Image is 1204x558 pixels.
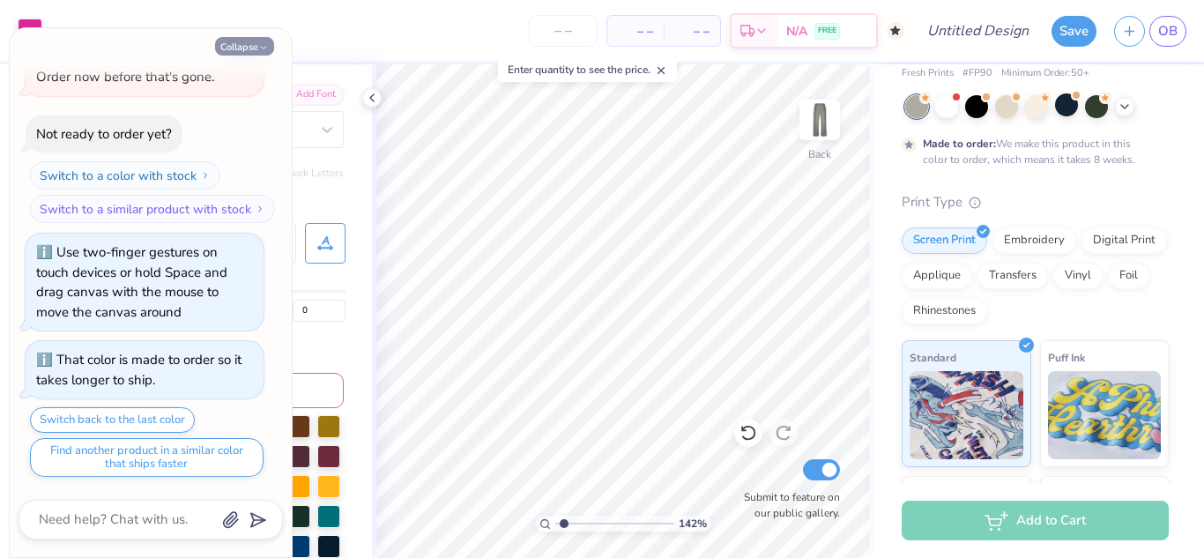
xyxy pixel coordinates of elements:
a: OB [1149,16,1186,47]
div: Print Type [902,192,1169,212]
div: Back [808,146,831,162]
span: 142 % [679,516,707,532]
div: Vinyl [1053,263,1103,289]
div: That color is made to order so it takes longer to ship. [36,351,242,389]
div: Add Font [274,85,344,105]
button: Switch to a color with stock [30,161,220,190]
span: Fresh Prints [902,66,954,81]
button: Save [1052,16,1096,47]
span: – – [618,22,653,41]
div: Not ready to order yet? [36,125,172,143]
span: – – [674,22,710,41]
img: Back [802,102,837,138]
strong: 81 Ss, 162 Ms, 106 Ls and 27 XLs [36,28,226,66]
span: OB [1158,21,1178,41]
img: Switch to a similar product with stock [255,204,265,214]
img: Puff Ink [1048,371,1162,459]
span: FREE [818,25,836,37]
span: Minimum Order: 50 + [1001,66,1089,81]
span: Puff Ink [1048,348,1085,367]
label: Submit to feature on our public gallery. [734,489,840,521]
input: Untitled Design [913,13,1043,48]
img: Switch to a color with stock [200,170,211,181]
button: Switch to a similar product with stock [30,195,275,223]
div: Applique [902,263,972,289]
button: Switch back to the last color [30,407,195,433]
button: Find another product in a similar color that ships faster [30,438,264,477]
span: # FP90 [962,66,992,81]
div: Foil [1108,263,1149,289]
div: Rhinestones [902,298,987,324]
div: Screen Print [902,227,987,254]
div: Use two-finger gestures on touch devices or hold Space and drag canvas with the mouse to move the... [36,243,227,321]
div: We make this product in this color to order, which means it takes 8 weeks. [923,136,1140,167]
img: Standard [910,371,1023,459]
div: Enter quantity to see the price. [498,57,677,82]
span: N/A [786,22,807,41]
span: Standard [910,348,956,367]
div: Embroidery [992,227,1076,254]
div: Digital Print [1081,227,1167,254]
button: Collapse [215,37,274,56]
input: – – [529,15,598,47]
div: Transfers [977,263,1048,289]
strong: Made to order: [923,137,996,151]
